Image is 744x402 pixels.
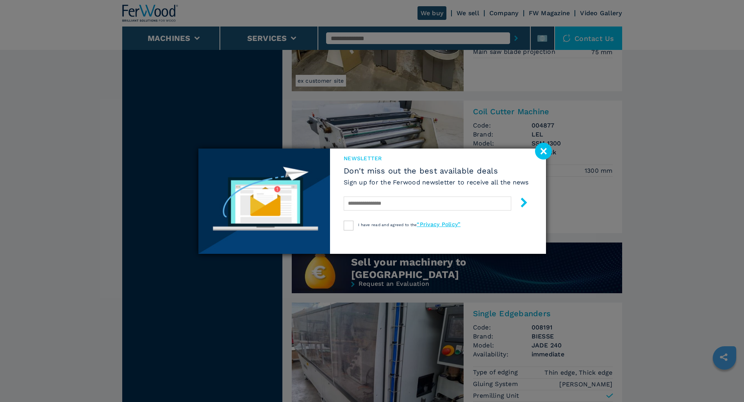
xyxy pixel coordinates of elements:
h6: Sign up for the Ferwood newsletter to receive all the news [344,178,529,187]
span: I have read and agreed to the [358,223,460,227]
span: newsletter [344,154,529,162]
img: Newsletter image [198,149,330,254]
button: submit-button [511,195,529,213]
a: “Privacy Policy” [417,221,460,227]
span: Don't miss out the best available deals [344,166,529,175]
